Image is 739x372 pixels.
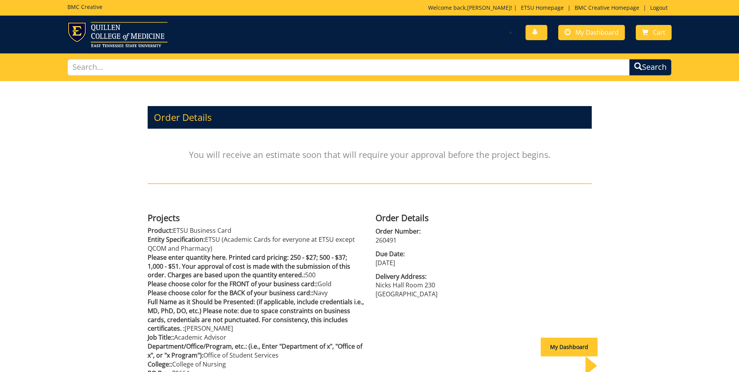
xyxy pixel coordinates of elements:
p: Academic Advisor [148,333,364,342]
h5: BMC Creative [67,4,102,10]
span: Entity Specification: [148,235,205,244]
span: Product: [148,226,173,235]
h4: Projects [148,213,364,222]
span: Job Title:: [148,333,174,342]
a: My Dashboard [541,343,598,351]
input: Search... [67,59,630,76]
span: Delivery Address: [376,272,592,281]
p: [DATE] [376,259,592,267]
p: Welcome back, ! | | | [428,4,672,12]
img: ETSU logo [67,22,168,47]
span: Please choose color for the BACK of your business card:: [148,289,313,297]
p: ETSU Business Card [148,226,364,235]
a: My Dashboard [558,25,625,40]
span: College:: [148,360,172,368]
span: My Dashboard [575,28,619,37]
a: Cart [636,25,672,40]
p: ETSU (Academic Cards for everyone at ETSU except QCOM and Pharmacy) [148,235,364,253]
p: Navy [148,289,364,298]
a: BMC Creative Homepage [571,4,643,11]
p: College of Nursing [148,360,364,369]
span: Order Number: [376,227,592,236]
a: [PERSON_NAME] [467,4,511,11]
button: Search [629,59,672,76]
div: My Dashboard [541,338,598,356]
p: Gold [148,280,364,289]
p: Nicks Hall Room 230 [376,281,592,290]
p: 500 [148,253,364,280]
p: [PERSON_NAME] [148,298,364,333]
h3: Order Details [148,106,592,129]
p: You will receive an estimate soon that will require your approval before the project begins. [148,133,592,176]
span: Full Name as it Should be Presented: (if applicable, include credentials i.e., MD, PhD, DO, etc.)... [148,298,364,333]
p: [GEOGRAPHIC_DATA] [376,290,592,299]
span: Due Date: [376,250,592,259]
a: ETSU Homepage [517,4,568,11]
p: Office of Student Services [148,342,364,360]
p: 260491 [376,236,592,245]
span: Department/Office/Program, etc.: (i.e., Enter "Department of x", "Office of x", or "x Program"): [148,342,362,360]
h4: Order Details [376,213,592,222]
span: Please choose color for the FRONT of your business card:: [148,280,317,288]
span: Cart [653,28,665,37]
span: Please enter quantity here. Printed card pricing: 250 - $27; 500 - $37; 1,000 - $51. Your approva... [148,253,350,280]
a: Logout [646,4,672,11]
